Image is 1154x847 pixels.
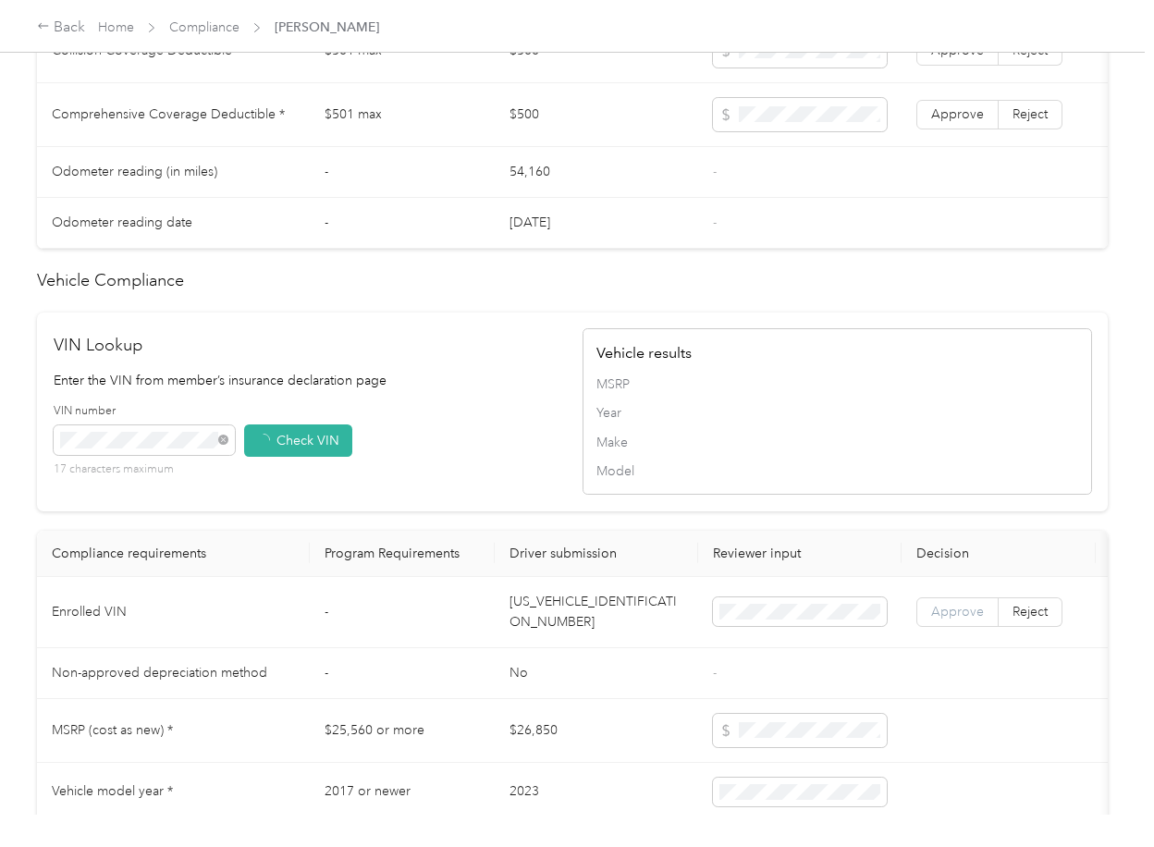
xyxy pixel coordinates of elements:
[37,648,310,699] td: Non-approved depreciation method
[596,461,1078,481] span: Model
[596,433,1078,452] span: Make
[52,215,192,230] span: Odometer reading date
[52,665,267,681] span: Non-approved depreciation method
[310,648,495,699] td: -
[1013,106,1048,122] span: Reject
[931,604,984,620] span: Approve
[54,461,235,478] p: 17 characters maximum
[37,83,310,147] td: Comprehensive Coverage Deductible *
[495,147,698,198] td: 54,160
[37,198,310,249] td: Odometer reading date
[310,198,495,249] td: -
[37,268,1108,293] h2: Vehicle Compliance
[37,699,310,763] td: MSRP (cost as new) *
[37,147,310,198] td: Odometer reading (in miles)
[495,648,698,699] td: No
[596,342,1078,364] h4: Vehicle results
[169,19,239,35] a: Compliance
[1050,743,1154,847] iframe: Everlance-gr Chat Button Frame
[52,43,241,58] span: Collision Coverage Deductible *
[1013,604,1048,620] span: Reject
[244,424,352,457] button: Check VIN
[52,604,127,620] span: Enrolled VIN
[52,783,173,799] span: Vehicle model year *
[495,83,698,147] td: $500
[596,374,1078,394] span: MSRP
[713,665,717,681] span: -
[54,333,563,358] h2: VIN Lookup
[310,763,495,823] td: 2017 or newer
[495,577,698,648] td: [US_VEHICLE_IDENTIFICATION_NUMBER]
[902,531,1096,577] th: Decision
[931,106,984,122] span: Approve
[37,17,85,39] div: Back
[37,531,310,577] th: Compliance requirements
[495,198,698,249] td: [DATE]
[98,19,134,35] a: Home
[37,763,310,823] td: Vehicle model year *
[698,531,902,577] th: Reviewer input
[310,83,495,147] td: $501 max
[495,763,698,823] td: 2023
[931,43,984,58] span: Approve
[310,531,495,577] th: Program Requirements
[1013,43,1048,58] span: Reject
[310,147,495,198] td: -
[713,215,717,230] span: -
[495,699,698,763] td: $26,850
[495,531,698,577] th: Driver submission
[54,403,235,420] label: VIN number
[310,699,495,763] td: $25,560 or more
[596,403,1078,423] span: Year
[52,164,217,179] span: Odometer reading (in miles)
[52,722,173,738] span: MSRP (cost as new) *
[275,18,379,37] span: [PERSON_NAME]
[713,164,717,179] span: -
[54,371,563,390] p: Enter the VIN from member’s insurance declaration page
[52,106,285,122] span: Comprehensive Coverage Deductible *
[37,577,310,648] td: Enrolled VIN
[310,577,495,648] td: -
